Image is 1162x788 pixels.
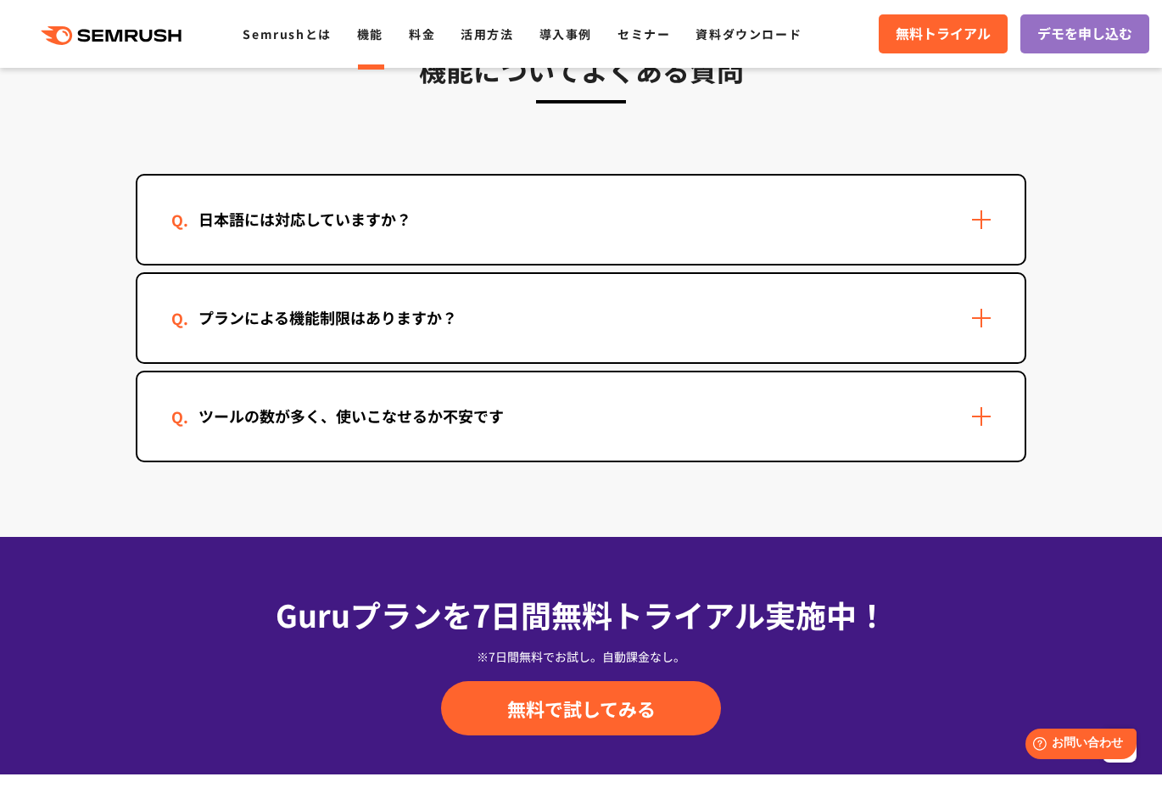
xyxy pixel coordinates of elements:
iframe: Help widget launcher [1011,722,1143,769]
a: 機能 [357,25,383,42]
span: 無料トライアル [896,23,991,45]
span: デモを申し込む [1037,23,1132,45]
div: ツールの数が多く、使いこなせるか不安です [171,404,531,428]
a: 資料ダウンロード [696,25,802,42]
a: デモを申し込む [1020,14,1149,53]
h3: 機能についてよくある質問 [136,48,1026,91]
a: 導入事例 [539,25,592,42]
a: 無料で試してみる [441,681,721,735]
div: Guruプランを7日間 [136,591,1026,637]
a: 無料トライアル [879,14,1008,53]
a: セミナー [617,25,670,42]
div: 日本語には対応していますか？ [171,207,439,232]
div: ※7日間無料でお試し。自動課金なし。 [136,648,1026,665]
span: 無料トライアル実施中！ [551,592,887,636]
span: 無料で試してみる [507,696,656,721]
div: プランによる機能制限はありますか？ [171,305,484,330]
a: Semrushとは [243,25,331,42]
a: 料金 [409,25,435,42]
a: 活用方法 [461,25,513,42]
